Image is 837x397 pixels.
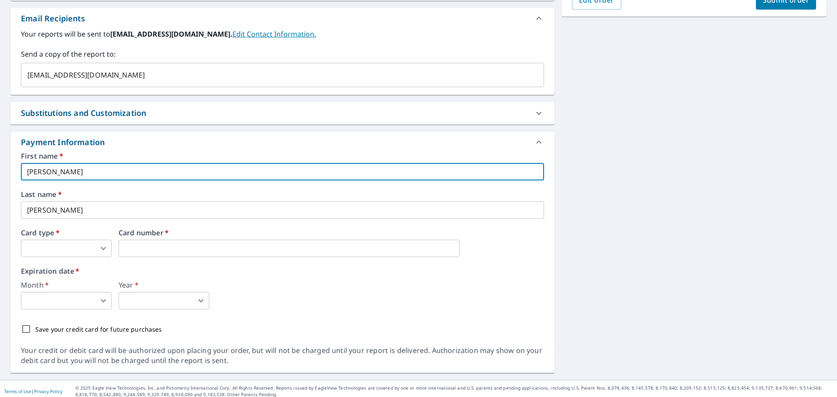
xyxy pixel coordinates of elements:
[4,388,31,394] a: Terms of Use
[21,153,544,159] label: First name
[21,292,112,309] div: ​
[110,29,232,39] b: [EMAIL_ADDRESS][DOMAIN_NAME].
[21,346,544,366] div: Your credit or debit card will be authorized upon placing your order, but will not be charged unt...
[10,102,555,124] div: Substitutions and Customization
[10,8,555,29] div: Email Recipients
[34,388,62,394] a: Privacy Policy
[21,136,108,148] div: Payment Information
[4,389,62,394] p: |
[21,29,544,39] label: Your reports will be sent to
[21,49,544,59] label: Send a copy of the report to:
[21,240,112,257] div: ​
[21,229,112,236] label: Card type
[21,13,85,24] div: Email Recipients
[119,282,209,288] label: Year
[21,282,112,288] label: Month
[119,229,544,236] label: Card number
[21,191,544,198] label: Last name
[119,292,209,309] div: ​
[232,29,316,39] a: EditContactInfo
[119,240,459,257] iframe: secure payment field
[35,325,162,334] p: Save your credit card for future purchases
[21,107,146,119] div: Substitutions and Customization
[10,132,555,153] div: Payment Information
[21,268,544,275] label: Expiration date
